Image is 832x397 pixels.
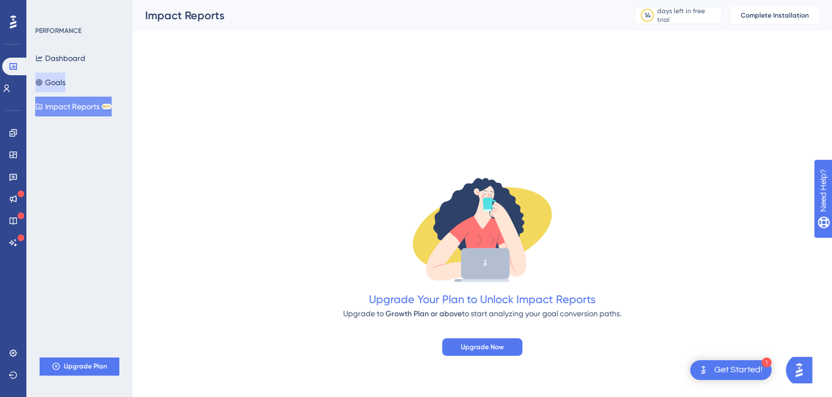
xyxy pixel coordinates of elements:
button: Goals [35,72,65,92]
iframe: UserGuiding AI Assistant Launcher [786,354,819,387]
span: Need Help? [26,3,69,16]
span: Upgrade to to start analyzing your goal conversion paths. [343,309,621,318]
button: Upgrade Plan [40,357,119,375]
span: Growth Plan or above [385,309,462,318]
span: Upgrade Now [461,343,504,351]
button: Complete Installation [731,7,819,24]
button: Upgrade Now [442,338,522,356]
div: Get Started! [714,364,763,376]
div: days left in free trial [657,7,718,24]
div: 14 [644,11,651,20]
div: Impact Reports [145,8,607,23]
span: Complete Installation [741,11,809,20]
button: Dashboard [35,48,85,68]
div: Open Get Started! checklist, remaining modules: 1 [690,360,772,380]
img: launcher-image-alternative-text [697,364,710,377]
span: Upgrade Plan [64,362,107,371]
span: Upgrade Your Plan to Unlock Impact Reports [369,293,596,306]
div: 1 [762,357,772,367]
div: PERFORMANCE [35,26,81,35]
button: Impact ReportsBETA [35,97,112,116]
div: BETA [102,104,112,109]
